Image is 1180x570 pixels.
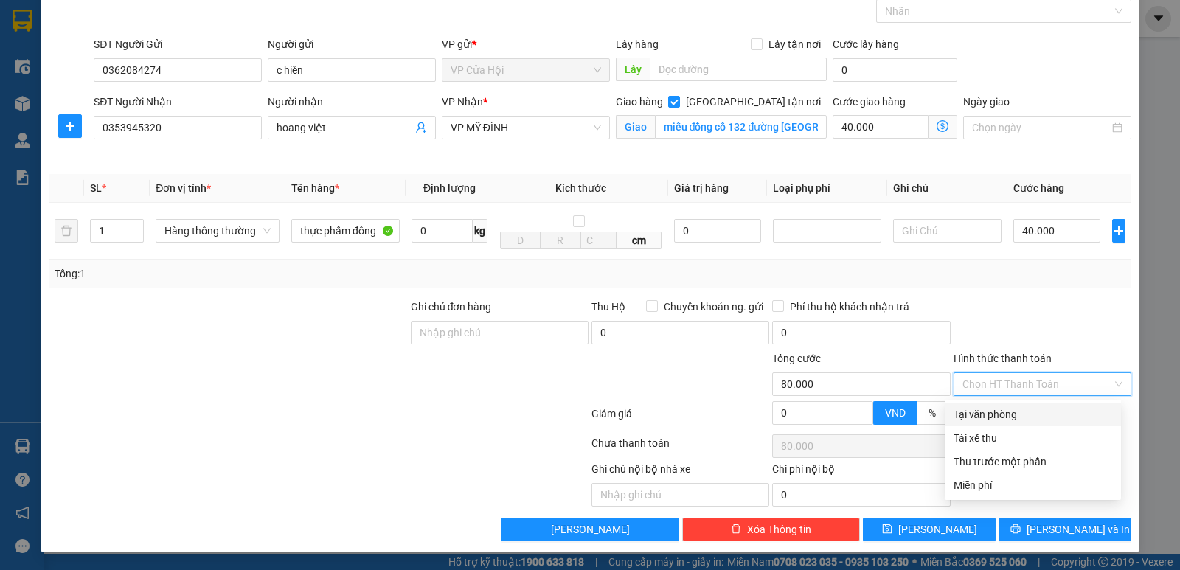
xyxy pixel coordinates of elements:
div: SĐT Người Gửi [94,36,262,52]
span: VP MỸ ĐÌNH [451,117,601,139]
input: Giao tận nơi [655,115,827,139]
span: VP Nhận [442,96,483,108]
div: Tại văn phòng [954,406,1112,423]
span: cm [617,232,662,249]
span: save [882,524,892,535]
div: Tài xế thu [954,430,1112,446]
input: Ghi chú đơn hàng [411,321,589,344]
span: [PERSON_NAME] [551,521,630,538]
label: Ngày giao [963,96,1010,108]
div: Chi phí nội bộ [772,461,950,483]
div: Thu trước một phần [954,453,1112,470]
span: Kích thước [555,182,606,194]
button: save[PERSON_NAME] [863,518,996,541]
div: Tổng: 1 [55,265,457,282]
input: Nhập ghi chú [591,483,769,507]
input: Cước giao hàng [833,115,929,139]
span: VND [885,407,906,419]
span: Thu Hộ [591,301,625,313]
input: VD: Bàn, Ghế [291,219,400,243]
span: Giá trị hàng [674,182,729,194]
span: VP Cửa Hội [451,59,601,81]
th: Loại phụ phí [767,174,887,203]
span: plus [1113,225,1125,237]
div: Ghi chú nội bộ nhà xe [591,461,769,483]
span: Lấy tận nơi [763,36,827,52]
input: 0 [674,219,761,243]
span: Định lượng [423,182,476,194]
span: Cước hàng [1013,182,1064,194]
button: printer[PERSON_NAME] và In [999,518,1131,541]
div: Chưa thanh toán [590,435,771,461]
input: R [540,232,580,249]
input: Dọc đường [650,58,827,81]
span: Xóa Thông tin [747,521,811,538]
input: Ngày giao [972,119,1109,136]
span: [GEOGRAPHIC_DATA] tận nơi [680,94,827,110]
span: Hàng thông thường [164,220,271,242]
button: delete [55,219,78,243]
span: Chuyển khoản ng. gửi [658,299,769,315]
span: Tổng cước [772,352,821,364]
div: VP gửi [442,36,610,52]
div: SĐT Người Nhận [94,94,262,110]
span: Tên hàng [291,182,339,194]
span: delete [731,524,741,535]
button: deleteXóa Thông tin [682,518,860,541]
span: Giao hàng [616,96,663,108]
span: % [929,407,936,419]
span: Đơn vị tính [156,182,211,194]
span: Lấy hàng [616,38,659,50]
div: Giảm giá [590,406,771,431]
span: kg [473,219,487,243]
span: dollar-circle [937,120,948,132]
div: Người gửi [268,36,436,52]
input: C [580,232,617,249]
span: user-add [415,122,427,133]
button: plus [1112,219,1125,243]
button: [PERSON_NAME] [501,518,678,541]
span: printer [1010,524,1021,535]
th: Ghi chú [887,174,1007,203]
label: Hình thức thanh toán [954,352,1052,364]
span: Giao [616,115,655,139]
label: Ghi chú đơn hàng [411,301,492,313]
div: Miễn phí [954,477,1112,493]
span: Phí thu hộ khách nhận trả [784,299,915,315]
input: Cước lấy hàng [833,58,957,82]
span: plus [59,120,81,132]
span: SL [90,182,102,194]
span: [PERSON_NAME] [898,521,977,538]
button: plus [58,114,82,138]
label: Cước lấy hàng [833,38,899,50]
span: [PERSON_NAME] và In [1027,521,1130,538]
input: Ghi Chú [893,219,1002,243]
input: D [500,232,541,249]
div: Người nhận [268,94,436,110]
span: Lấy [616,58,650,81]
label: Cước giao hàng [833,96,906,108]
